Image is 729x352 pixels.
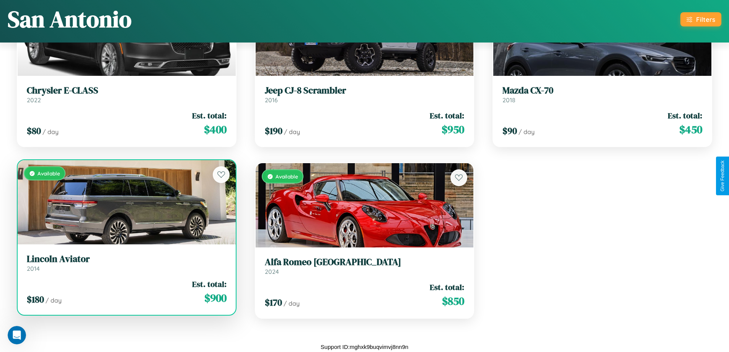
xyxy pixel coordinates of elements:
[696,15,715,23] div: Filters
[204,122,227,137] span: $ 400
[8,326,26,344] iframe: Intercom live chat
[502,96,515,104] span: 2018
[519,128,535,136] span: / day
[27,265,40,272] span: 2014
[502,85,702,96] h3: Mazda CX-70
[27,293,44,306] span: $ 180
[192,110,227,121] span: Est. total:
[265,85,465,96] h3: Jeep CJ-8 Scrambler
[204,290,227,306] span: $ 900
[265,257,465,275] a: Alfa Romeo [GEOGRAPHIC_DATA]2024
[42,128,59,136] span: / day
[276,173,298,180] span: Available
[27,254,227,265] h3: Lincoln Aviator
[668,110,702,121] span: Est. total:
[680,12,721,26] button: Filters
[284,128,300,136] span: / day
[265,268,279,275] span: 2024
[46,296,62,304] span: / day
[265,257,465,268] h3: Alfa Romeo [GEOGRAPHIC_DATA]
[502,85,702,104] a: Mazda CX-702018
[265,124,282,137] span: $ 190
[430,110,464,121] span: Est. total:
[430,282,464,293] span: Est. total:
[265,296,282,309] span: $ 170
[27,85,227,104] a: Chrysler E-CLASS2022
[8,3,132,35] h1: San Antonio
[442,122,464,137] span: $ 950
[27,85,227,96] h3: Chrysler E-CLASS
[502,124,517,137] span: $ 90
[265,85,465,104] a: Jeep CJ-8 Scrambler2016
[27,254,227,272] a: Lincoln Aviator2014
[265,96,278,104] span: 2016
[284,300,300,307] span: / day
[679,122,702,137] span: $ 450
[27,96,41,104] span: 2022
[38,170,60,177] span: Available
[192,278,227,290] span: Est. total:
[442,293,464,309] span: $ 850
[27,124,41,137] span: $ 80
[321,342,408,352] p: Support ID: mghxk9buqvimvj8nn9n
[720,160,725,192] div: Give Feedback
